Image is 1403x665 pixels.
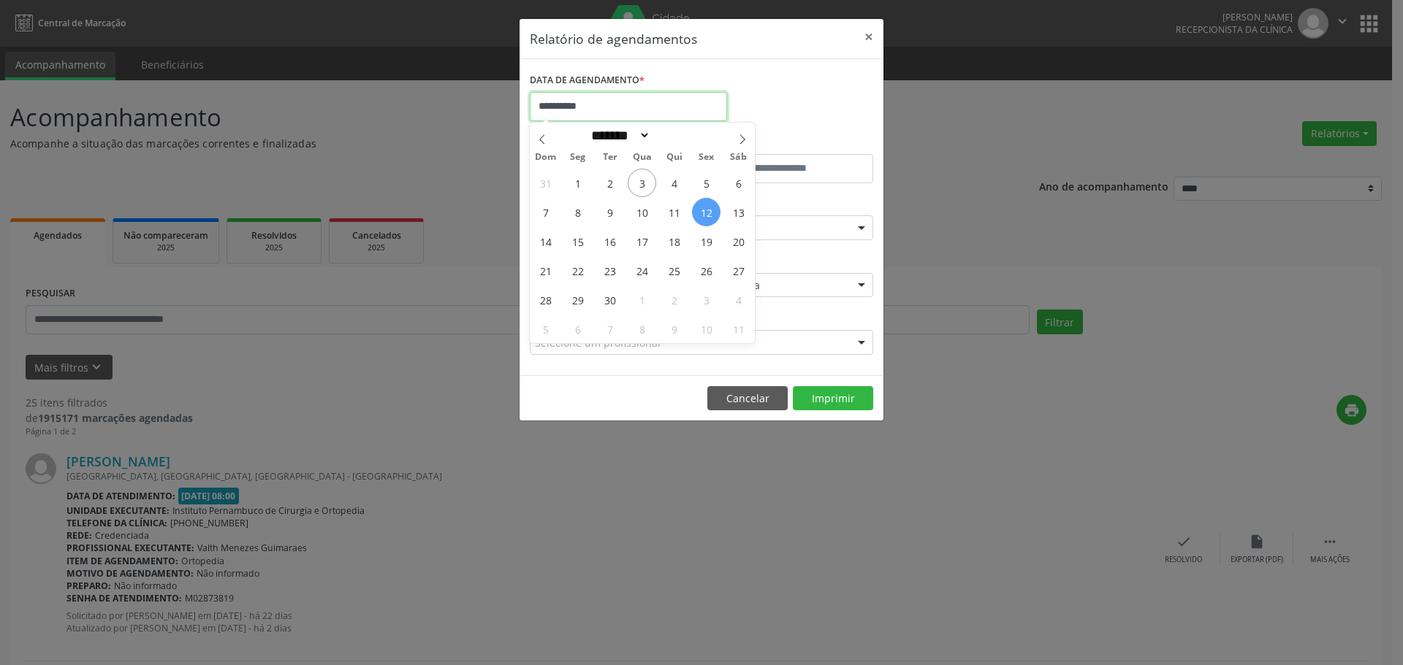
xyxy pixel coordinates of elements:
span: Setembro 26, 2025 [692,256,720,285]
span: Setembro 17, 2025 [628,227,656,255]
span: Setembro 3, 2025 [628,169,656,197]
button: Close [854,19,883,55]
span: Setembro 21, 2025 [531,256,560,285]
button: Imprimir [793,386,873,411]
h5: Relatório de agendamentos [530,29,697,48]
span: Setembro 13, 2025 [724,198,753,226]
button: Cancelar [707,386,788,411]
span: Outubro 2, 2025 [660,285,688,314]
span: Setembro 8, 2025 [563,198,592,226]
input: Year [650,128,699,143]
span: Setembro 1, 2025 [563,169,592,197]
span: Sáb [723,153,755,162]
span: Setembro 20, 2025 [724,227,753,255]
span: Outubro 9, 2025 [660,315,688,343]
span: Outubro 6, 2025 [563,315,592,343]
span: Qua [626,153,658,162]
span: Outubro 11, 2025 [724,315,753,343]
span: Outubro 10, 2025 [692,315,720,343]
span: Setembro 27, 2025 [724,256,753,285]
span: Seg [562,153,594,162]
span: Setembro 30, 2025 [596,285,624,314]
span: Setembro 11, 2025 [660,198,688,226]
span: Outubro 7, 2025 [596,315,624,343]
span: Setembro 4, 2025 [660,169,688,197]
span: Setembro 6, 2025 [724,169,753,197]
span: Setembro 18, 2025 [660,227,688,255]
span: Outubro 5, 2025 [531,315,560,343]
span: Outubro 1, 2025 [628,285,656,314]
span: Setembro 22, 2025 [563,256,592,285]
span: Dom [530,153,562,162]
span: Outubro 4, 2025 [724,285,753,314]
span: Setembro 14, 2025 [531,227,560,255]
label: ATÉ [705,131,873,154]
span: Setembro 23, 2025 [596,256,624,285]
span: Setembro 15, 2025 [563,227,592,255]
span: Setembro 16, 2025 [596,227,624,255]
span: Outubro 3, 2025 [692,285,720,314]
span: Setembro 29, 2025 [563,285,592,314]
select: Month [586,128,650,143]
span: Setembro 25, 2025 [660,256,688,285]
span: Setembro 10, 2025 [628,198,656,226]
span: Setembro 24, 2025 [628,256,656,285]
span: Setembro 7, 2025 [531,198,560,226]
span: Setembro 5, 2025 [692,169,720,197]
span: Setembro 19, 2025 [692,227,720,255]
span: Setembro 28, 2025 [531,285,560,314]
span: Sex [691,153,723,162]
span: Setembro 12, 2025 [692,198,720,226]
span: Setembro 2, 2025 [596,169,624,197]
span: Setembro 9, 2025 [596,198,624,226]
span: Outubro 8, 2025 [628,315,656,343]
span: Selecione um profissional [535,335,661,350]
span: Agosto 31, 2025 [531,169,560,197]
span: Qui [658,153,691,162]
label: DATA DE AGENDAMENTO [530,69,645,92]
span: Ter [594,153,626,162]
